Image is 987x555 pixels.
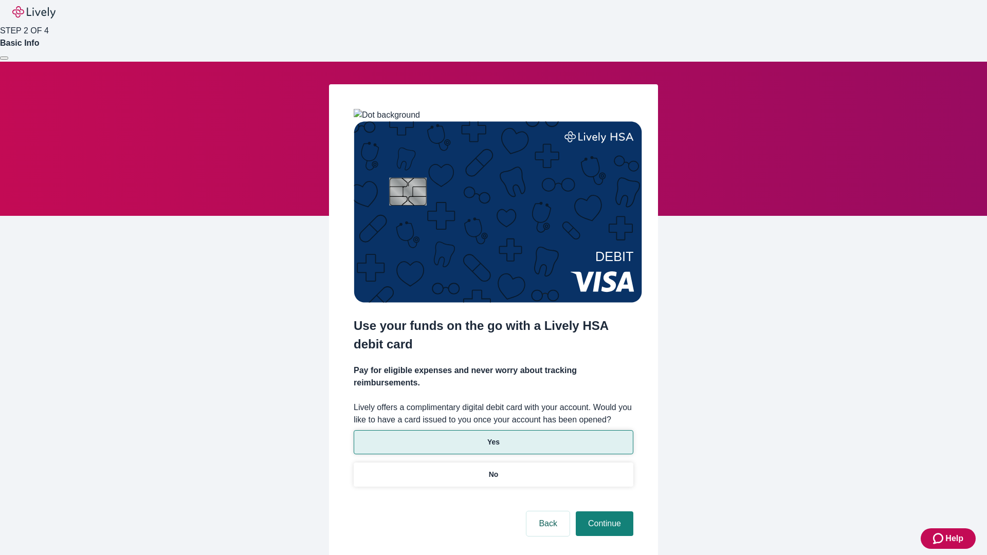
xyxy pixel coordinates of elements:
[921,528,976,549] button: Zendesk support iconHelp
[354,109,420,121] img: Dot background
[354,462,633,487] button: No
[354,401,633,426] label: Lively offers a complimentary digital debit card with your account. Would you like to have a card...
[526,511,570,536] button: Back
[489,469,499,480] p: No
[354,364,633,389] h4: Pay for eligible expenses and never worry about tracking reimbursements.
[354,317,633,354] h2: Use your funds on the go with a Lively HSA debit card
[487,437,500,448] p: Yes
[933,532,945,545] svg: Zendesk support icon
[945,532,963,545] span: Help
[12,6,56,18] img: Lively
[576,511,633,536] button: Continue
[354,430,633,454] button: Yes
[354,121,642,303] img: Debit card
